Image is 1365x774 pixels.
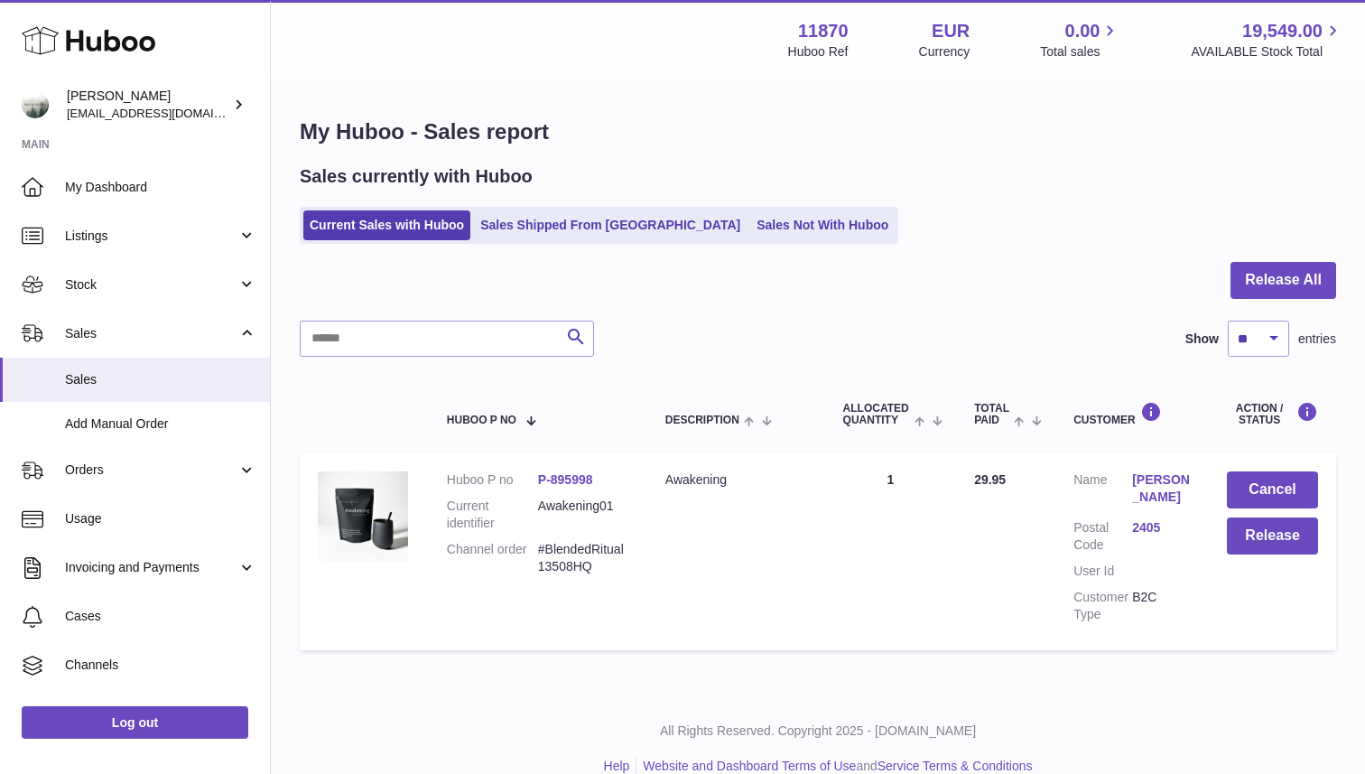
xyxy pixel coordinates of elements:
a: 19,549.00 AVAILABLE Stock Total [1191,19,1343,61]
a: Website and Dashboard Terms of Use [643,759,856,773]
button: Release [1227,518,1318,555]
span: Sales [65,371,256,388]
span: Stock [65,276,237,294]
a: 2405 [1132,519,1191,536]
span: Add Manual Order [65,415,256,433]
a: Help [604,759,630,773]
p: All Rights Reserved. Copyright 2025 - [DOMAIN_NAME] [285,723,1351,740]
h2: Sales currently with Huboo [300,164,533,189]
a: [PERSON_NAME] [1132,471,1191,506]
h1: My Huboo - Sales report [300,117,1336,146]
dt: Huboo P no [447,471,538,489]
dt: User Id [1073,563,1132,580]
dt: Channel order [447,541,538,575]
span: Invoicing and Payments [65,559,237,576]
span: Cases [65,608,256,625]
span: 19,549.00 [1242,19,1323,43]
dd: Awakening01 [538,498,629,532]
a: P-895998 [538,472,593,487]
strong: EUR [932,19,970,43]
span: Listings [65,228,237,245]
span: Huboo P no [447,415,516,426]
button: Release All [1230,262,1336,299]
span: AVAILABLE Stock Total [1191,43,1343,61]
span: 29.95 [974,472,1006,487]
img: info@ecombrandbuilders.com [22,91,49,118]
dd: B2C [1132,589,1191,623]
strong: 11870 [798,19,849,43]
span: Sales [65,325,237,342]
dd: #BlendedRitual13508HQ [538,541,629,575]
dt: Postal Code [1073,519,1132,554]
div: Huboo Ref [788,43,849,61]
div: Action / Status [1227,402,1318,426]
div: Awakening [665,471,807,489]
button: Cancel [1227,471,1318,508]
label: Show [1185,331,1219,348]
span: Orders [65,462,237,479]
a: Sales Shipped From [GEOGRAPHIC_DATA] [474,210,747,240]
dt: Current identifier [447,498,538,532]
span: Channels [65,657,256,674]
span: entries [1298,331,1336,348]
img: 118701701116536.jpg [318,471,408,562]
dt: Customer Type [1073,589,1132,623]
span: [EMAIL_ADDRESS][DOMAIN_NAME] [67,106,265,120]
td: 1 [825,453,957,649]
a: Service Terms & Conditions [877,759,1033,773]
span: Usage [65,510,256,527]
a: Sales Not With Huboo [750,210,895,240]
a: 0.00 Total sales [1040,19,1120,61]
span: My Dashboard [65,179,256,196]
div: Customer [1073,402,1191,426]
div: Currency [919,43,970,61]
span: Total sales [1040,43,1120,61]
span: ALLOCATED Quantity [843,403,910,426]
span: 0.00 [1065,19,1100,43]
a: Log out [22,706,248,739]
div: [PERSON_NAME] [67,88,229,122]
dt: Name [1073,471,1132,510]
span: Total paid [974,403,1009,426]
a: Current Sales with Huboo [303,210,470,240]
span: Description [665,415,739,426]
